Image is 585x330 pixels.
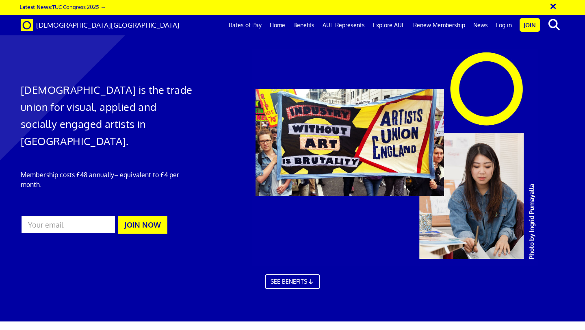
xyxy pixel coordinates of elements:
[266,15,289,35] a: Home
[469,15,492,35] a: News
[492,15,516,35] a: Log in
[265,274,320,289] a: SEE BENEFITS
[21,215,116,234] input: Your email
[19,3,106,10] a: Latest News:TUC Congress 2025 →
[318,15,369,35] a: AUE Represents
[118,216,167,234] button: JOIN NOW
[15,15,186,35] a: Brand [DEMOGRAPHIC_DATA][GEOGRAPHIC_DATA]
[520,18,540,32] a: Join
[225,15,266,35] a: Rates of Pay
[21,81,194,150] h1: [DEMOGRAPHIC_DATA] is the trade union for visual, applied and socially engaged artists in [GEOGRA...
[21,170,194,189] p: Membership costs £48 annually – equivalent to £4 per month.
[542,16,566,33] button: search
[369,15,409,35] a: Explore AUE
[289,15,318,35] a: Benefits
[36,21,180,29] span: [DEMOGRAPHIC_DATA][GEOGRAPHIC_DATA]
[19,3,52,10] strong: Latest News:
[409,15,469,35] a: Renew Membership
